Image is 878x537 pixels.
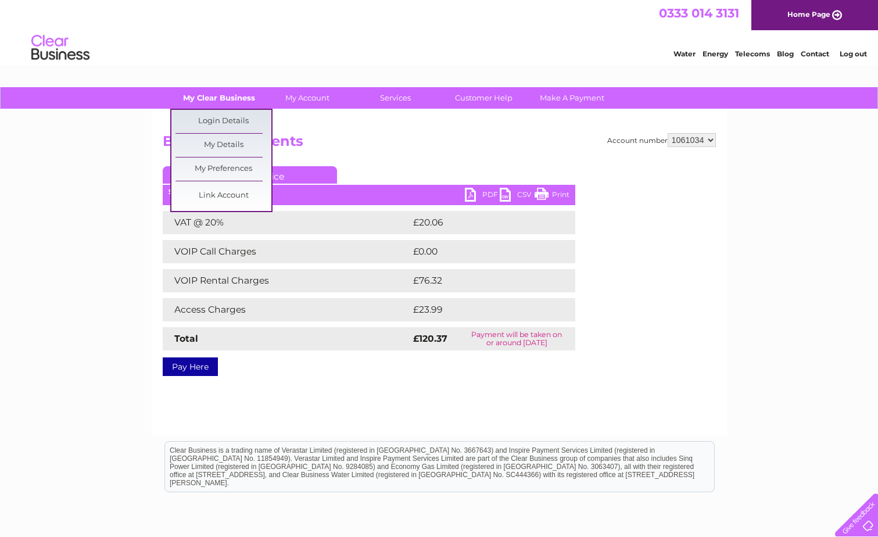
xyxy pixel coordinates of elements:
td: VAT @ 20% [163,211,410,234]
div: Account number [607,133,716,147]
a: My Details [175,134,271,157]
a: Print [535,188,569,205]
a: CSV [500,188,535,205]
img: logo.png [31,30,90,66]
a: Current Invoice [163,166,337,184]
a: 0333 014 3131 [659,6,739,20]
a: My Clear Business [171,87,267,109]
div: [DATE] [163,188,575,196]
td: VOIP Rental Charges [163,269,410,292]
strong: Total [174,333,198,344]
h2: Bills and Payments [163,133,716,155]
a: My Account [259,87,355,109]
td: £76.32 [410,269,551,292]
a: PDF [465,188,500,205]
a: Blog [777,49,794,58]
b: Statement Date: [169,187,228,196]
strong: £120.37 [413,333,447,344]
a: Telecoms [735,49,770,58]
a: My Preferences [175,157,271,181]
a: Water [673,49,696,58]
a: Log out [840,49,867,58]
a: Make A Payment [524,87,620,109]
td: £20.06 [410,211,553,234]
a: Customer Help [436,87,532,109]
td: Payment will be taken on or around [DATE] [458,327,575,350]
td: £23.99 [410,298,552,321]
a: Contact [801,49,829,58]
td: VOIP Call Charges [163,240,410,263]
div: Clear Business is a trading name of Verastar Limited (registered in [GEOGRAPHIC_DATA] No. 3667643... [165,6,714,56]
td: Access Charges [163,298,410,321]
a: Energy [703,49,728,58]
a: Login Details [175,110,271,133]
a: Link Account [175,184,271,207]
a: Pay Here [163,357,218,376]
a: Services [347,87,443,109]
td: £0.00 [410,240,549,263]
